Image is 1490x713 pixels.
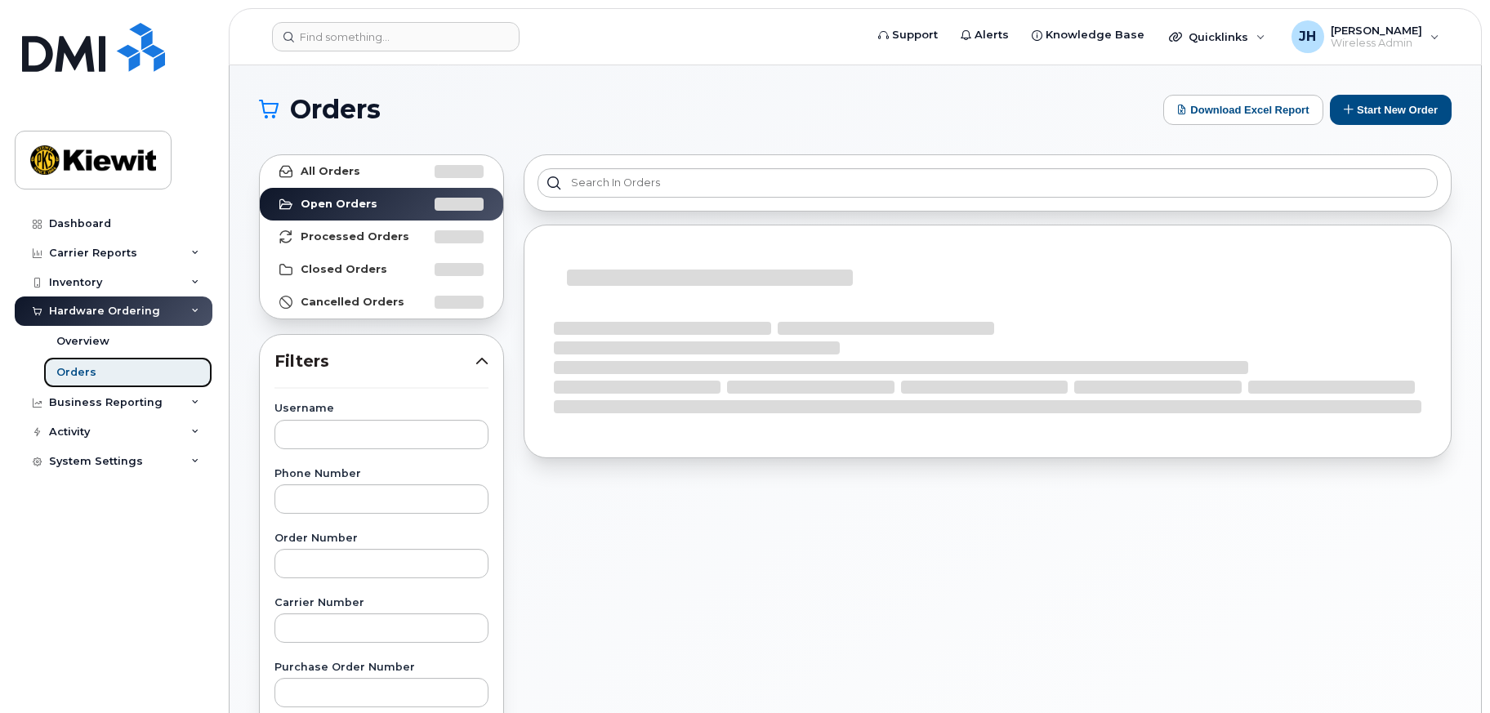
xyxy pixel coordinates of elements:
strong: Closed Orders [301,263,387,276]
a: All Orders [260,155,503,188]
label: Purchase Order Number [274,662,488,673]
strong: Cancelled Orders [301,296,404,309]
label: Carrier Number [274,598,488,608]
button: Start New Order [1330,95,1452,125]
input: Search in orders [538,168,1438,198]
label: Username [274,403,488,414]
a: Closed Orders [260,253,503,286]
strong: Open Orders [301,198,377,211]
iframe: Messenger Launcher [1419,642,1478,701]
a: Open Orders [260,188,503,221]
button: Download Excel Report [1163,95,1323,125]
a: Processed Orders [260,221,503,253]
strong: Processed Orders [301,230,409,243]
strong: All Orders [301,165,360,178]
span: Filters [274,350,475,373]
span: Orders [290,97,381,122]
label: Phone Number [274,469,488,479]
label: Order Number [274,533,488,544]
a: Cancelled Orders [260,286,503,319]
